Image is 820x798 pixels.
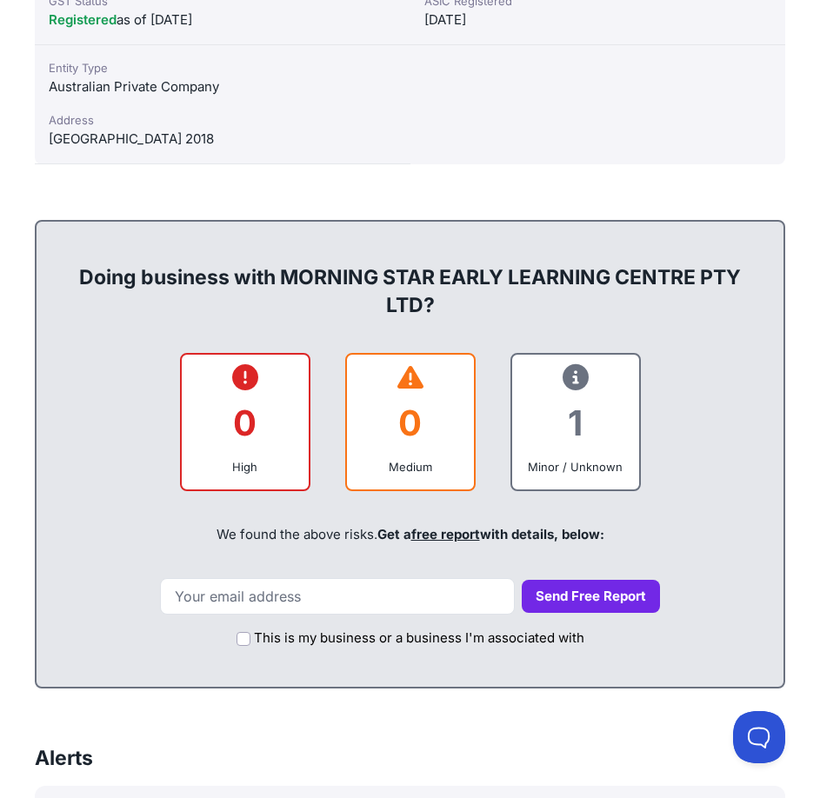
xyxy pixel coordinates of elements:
[49,11,117,28] span: Registered
[49,10,397,30] div: as of [DATE]
[49,76,397,97] div: Australian Private Company
[733,711,785,763] iframe: Toggle Customer Support
[54,236,766,319] div: Doing business with MORNING STAR EARLY LEARNING CENTRE PTY LTD?
[254,628,584,648] label: This is my business or a business I'm associated with
[411,526,480,542] a: free report
[196,388,295,458] div: 0
[361,458,460,475] div: Medium
[361,388,460,458] div: 0
[522,580,660,614] button: Send Free Report
[35,744,93,772] h3: Alerts
[424,10,772,30] div: [DATE]
[49,111,397,129] div: Address
[49,59,397,76] div: Entity Type
[526,388,625,458] div: 1
[160,578,515,615] input: Your email address
[54,505,766,564] div: We found the above risks.
[526,458,625,475] div: Minor / Unknown
[377,526,604,542] span: Get a with details, below:
[49,129,397,150] div: [GEOGRAPHIC_DATA] 2018
[196,458,295,475] div: High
